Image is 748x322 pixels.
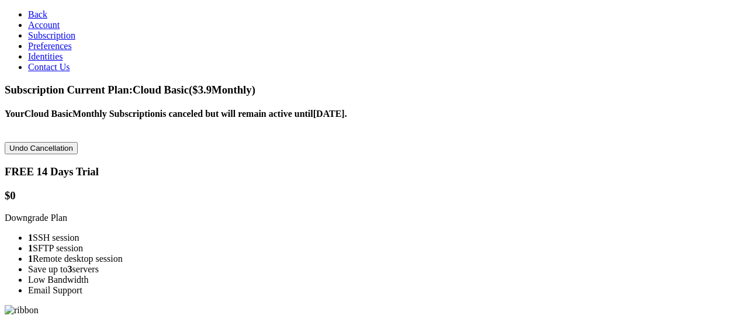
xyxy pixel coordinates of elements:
a: Preferences [28,41,72,51]
h3: FREE 14 Days Trial [5,165,743,178]
span: Current Plan: Cloud Basic ($ 3.9 Monthly) [67,84,255,96]
h1: $0 [5,189,743,202]
strong: 1 [28,233,33,243]
h4: Your is canceled but will remain active until [DATE] . [5,109,743,119]
img: ribbon [5,305,39,316]
li: Low Bandwidth [28,275,743,285]
a: Identities [28,51,63,61]
a: Downgrade Plan [5,213,67,223]
strong: 1 [28,243,33,253]
a: Subscription [28,30,75,40]
li: Email Support [28,285,743,296]
a: Back [28,9,47,19]
li: SSH session [28,233,743,243]
strong: 1 [28,254,33,264]
strong: 3 [68,264,72,274]
b: Cloud Basic Monthly Subscription [25,109,160,119]
a: Contact Us [28,62,70,72]
li: Remote desktop session [28,254,743,264]
button: Undo Cancellation [5,142,78,154]
h3: Subscription [5,84,743,96]
li: Save up to servers [28,264,743,275]
li: SFTP session [28,243,743,254]
a: Account [28,20,60,30]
